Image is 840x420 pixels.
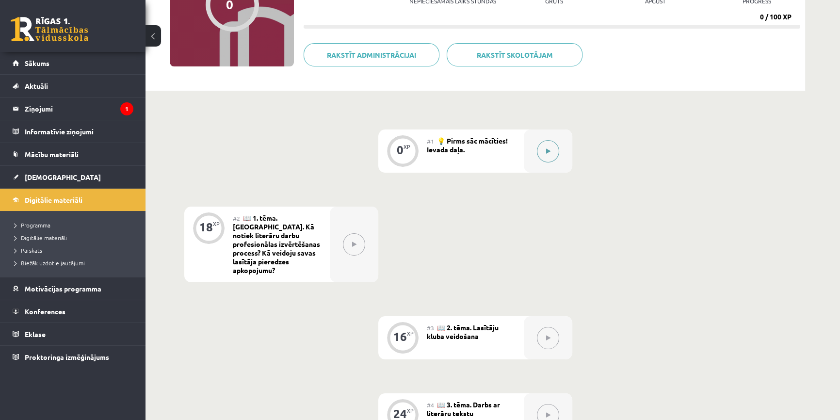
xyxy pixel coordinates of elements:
span: Sākums [25,59,49,67]
span: Biežāk uzdotie jautājumi [15,259,85,267]
span: Digitālie materiāli [25,195,82,204]
span: Mācību materiāli [25,150,79,159]
div: 16 [393,332,407,341]
a: Pārskats [15,246,136,255]
a: Ziņojumi1 [13,97,133,120]
span: Pārskats [15,246,42,254]
div: 18 [199,223,213,231]
a: Digitālie materiāli [15,233,136,242]
div: 24 [393,409,407,418]
span: 📖 1. tēma. [GEOGRAPHIC_DATA]. Kā notiek literāru darbu profesionālas izvērtēšanas process? Kā vei... [233,213,320,275]
span: Programma [15,221,50,229]
div: 0 [397,145,404,154]
legend: Ziņojumi [25,97,133,120]
div: XP [404,144,410,149]
span: 💡 Pirms sāc mācīties! Ievada daļa. [427,136,508,154]
span: [DEMOGRAPHIC_DATA] [25,173,101,181]
span: Motivācijas programma [25,284,101,293]
a: Rakstīt administrācijai [304,43,439,66]
span: #2 [233,214,240,222]
span: 📖 2. tēma. Lasītāju kluba veidošana [427,323,499,340]
span: #1 [427,137,434,145]
a: Eklase [13,323,133,345]
div: XP [213,221,220,226]
a: Digitālie materiāli [13,189,133,211]
a: Mācību materiāli [13,143,133,165]
span: Eklase [25,330,46,339]
div: XP [407,331,414,336]
a: Motivācijas programma [13,277,133,300]
span: Aktuāli [25,81,48,90]
a: Konferences [13,300,133,323]
span: Digitālie materiāli [15,234,67,242]
a: Programma [15,221,136,229]
legend: Informatīvie ziņojumi [25,120,133,143]
span: #4 [427,401,434,409]
a: [DEMOGRAPHIC_DATA] [13,166,133,188]
a: Biežāk uzdotie jautājumi [15,258,136,267]
a: Rakstīt skolotājam [447,43,582,66]
span: #3 [427,324,434,332]
span: 📖 3. tēma. Darbs ar literāru tekstu [427,400,500,418]
i: 1 [120,102,133,115]
span: Proktoringa izmēģinājums [25,353,109,361]
a: Informatīvie ziņojumi [13,120,133,143]
div: XP [407,408,414,413]
a: Proktoringa izmēģinājums [13,346,133,368]
a: Aktuāli [13,75,133,97]
a: Sākums [13,52,133,74]
a: Rīgas 1. Tālmācības vidusskola [11,17,88,41]
span: Konferences [25,307,65,316]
